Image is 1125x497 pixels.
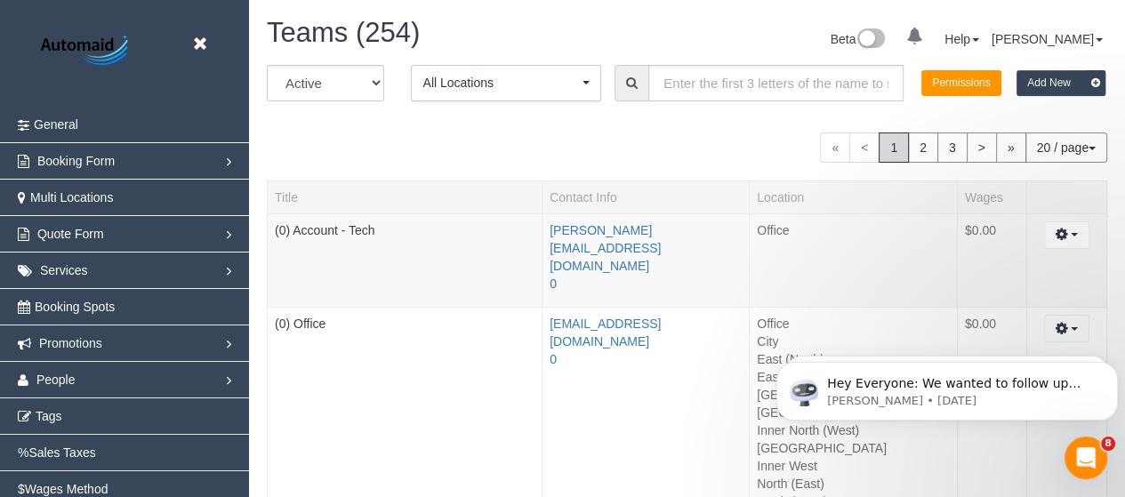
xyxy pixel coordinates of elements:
[921,70,1000,96] button: Permissions
[550,352,557,366] a: 0
[757,421,950,439] li: Inner North (West)
[908,132,938,163] a: 2
[757,457,950,475] li: Inner West
[957,213,1026,308] td: Wages
[31,31,142,71] img: Automaid Logo
[37,227,104,241] span: Quote Form
[757,350,950,368] li: East (North)
[411,65,601,101] button: All Locations
[58,52,318,225] span: Hey Everyone: We wanted to follow up and let you know we have been closely monitoring the account...
[275,239,534,244] div: Tags
[1101,437,1115,451] span: 8
[1017,70,1105,96] button: Add New
[992,32,1103,46] a: [PERSON_NAME]
[39,336,102,350] span: Promotions
[542,180,750,213] th: Contact Info
[267,17,420,48] span: Teams (254)
[820,132,850,163] span: «
[275,317,325,331] a: (0) Office
[30,190,113,204] span: Multi Locations
[25,482,108,496] span: Wages Method
[58,68,326,84] p: Message from Ellie, sent 2d ago
[268,213,542,308] td: Title
[422,74,578,92] span: All Locations
[275,223,375,237] a: (0) Account - Tech
[967,132,997,163] a: >
[849,132,880,163] span: <
[648,65,904,101] input: Enter the first 3 letters of the name to search
[831,32,886,46] a: Beta
[40,263,88,277] span: Services
[757,404,950,421] li: [GEOGRAPHIC_DATA] (East)
[550,223,661,273] a: [PERSON_NAME][EMAIL_ADDRESS][DOMAIN_NAME]
[750,213,958,308] td: Location
[268,180,542,213] th: Title
[757,221,950,239] li: Office
[957,180,1026,213] th: Wages
[542,213,750,308] td: Contact Info
[757,439,950,457] li: [GEOGRAPHIC_DATA]
[1025,132,1107,163] button: 20 / page
[856,28,885,52] img: New interface
[757,475,950,493] li: North (East)
[1065,437,1107,479] iframe: Intercom live chat
[937,132,968,163] a: 3
[550,277,557,291] a: 0
[879,132,909,163] span: 1
[275,333,534,337] div: Tags
[996,132,1026,163] a: »
[36,373,76,387] span: People
[820,132,1107,163] nav: Pagination navigation
[750,180,958,213] th: Location
[28,445,95,460] span: Sales Taxes
[757,368,950,386] li: East (South)
[769,325,1125,449] iframe: Intercom notifications message
[757,333,950,350] li: City
[35,300,115,314] span: Booking Spots
[757,315,950,333] li: Office
[37,154,115,168] span: Booking Form
[757,386,950,404] li: [GEOGRAPHIC_DATA]
[36,409,62,423] span: Tags
[34,117,78,132] span: General
[550,317,661,349] a: [EMAIL_ADDRESS][DOMAIN_NAME]
[944,32,979,46] a: Help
